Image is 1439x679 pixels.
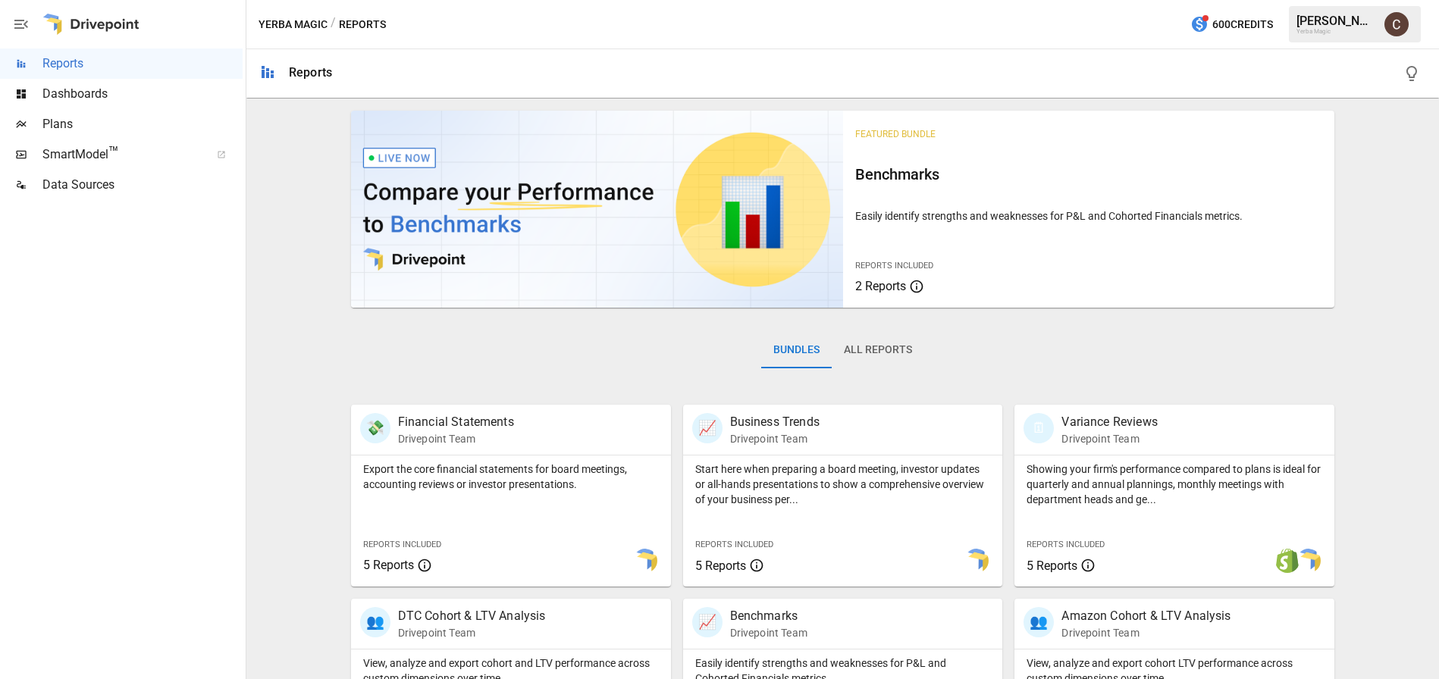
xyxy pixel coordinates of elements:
p: Export the core financial statements for board meetings, accounting reviews or investor presentat... [363,462,659,492]
span: SmartModel [42,145,200,164]
img: Colin Fiala [1384,12,1409,36]
span: Featured Bundle [855,129,936,139]
p: Easily identify strengths and weaknesses for P&L and Cohorted Financials metrics. [855,208,1323,224]
p: Drivepoint Team [398,625,546,640]
h6: Benchmarks [855,162,1323,186]
span: ™ [108,143,119,162]
p: Showing your firm's performance compared to plans is ideal for quarterly and annual plannings, mo... [1027,462,1322,507]
button: Bundles [761,332,832,368]
div: 📈 [692,607,723,637]
span: Plans [42,115,243,133]
p: Drivepoint Team [398,431,514,446]
span: 5 Reports [1027,559,1077,573]
div: Reports [289,65,332,80]
img: smart model [633,549,657,573]
span: Reports Included [1027,540,1105,549]
button: All Reports [832,332,924,368]
div: 🗓 [1024,413,1054,443]
div: 👥 [1024,607,1054,637]
p: Drivepoint Team [730,431,820,446]
div: / [331,15,336,34]
p: Start here when preparing a board meeting, investor updates or all-hands presentations to show a ... [695,462,991,507]
div: [PERSON_NAME] [1296,14,1375,28]
p: Variance Reviews [1061,413,1157,431]
p: Financial Statements [398,413,514,431]
img: smart model [964,549,989,573]
p: Business Trends [730,413,820,431]
span: Dashboards [42,85,243,103]
img: smart model [1296,549,1321,573]
span: Reports Included [695,540,773,549]
span: 600 Credits [1212,15,1273,34]
span: Reports [42,55,243,73]
div: 💸 [360,413,390,443]
div: 📈 [692,413,723,443]
p: DTC Cohort & LTV Analysis [398,607,546,625]
span: 5 Reports [695,559,746,573]
span: Reports Included [363,540,441,549]
p: Drivepoint Team [1061,625,1231,640]
button: 600Credits [1184,11,1279,39]
div: Yerba Magic [1296,28,1375,35]
p: Drivepoint Team [1061,431,1157,446]
span: 5 Reports [363,558,414,572]
div: 👥 [360,607,390,637]
p: Benchmarks [730,607,807,625]
img: shopify [1275,549,1299,573]
button: Colin Fiala [1375,3,1418,45]
p: Drivepoint Team [730,625,807,640]
p: Amazon Cohort & LTV Analysis [1061,607,1231,625]
span: 2 Reports [855,279,906,293]
button: Yerba Magic [259,15,328,34]
img: video thumbnail [351,111,843,308]
span: Reports Included [855,261,933,271]
span: Data Sources [42,176,243,194]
